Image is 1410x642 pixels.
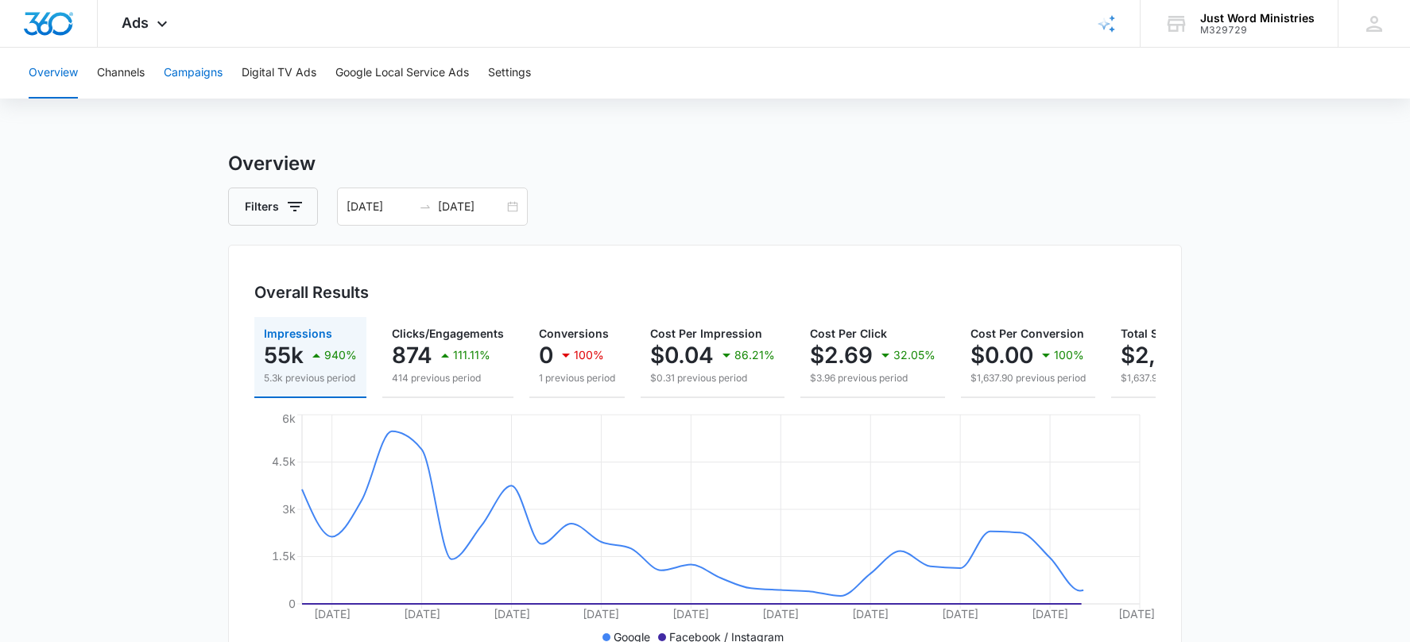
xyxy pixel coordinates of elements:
[264,342,304,368] p: 55k
[574,350,604,361] p: 100%
[272,549,296,563] tspan: 1.5k
[254,280,369,304] h3: Overall Results
[1121,371,1296,385] p: $1,637.90 previous period
[970,371,1086,385] p: $1,637.90 previous period
[1118,607,1155,621] tspan: [DATE]
[1121,327,1186,340] span: Total Spend
[314,607,351,621] tspan: [DATE]
[392,371,504,385] p: 414 previous period
[347,198,413,215] input: Start date
[1054,350,1084,361] p: 100%
[419,200,432,213] span: to
[392,327,504,340] span: Clicks/Engagements
[494,607,530,621] tspan: [DATE]
[970,327,1084,340] span: Cost Per Conversion
[228,188,318,226] button: Filters
[264,327,332,340] span: Impressions
[335,48,469,99] button: Google Local Service Ads
[852,607,889,621] tspan: [DATE]
[488,48,531,99] button: Settings
[264,371,357,385] p: 5.3k previous period
[810,327,887,340] span: Cost Per Click
[1032,607,1068,621] tspan: [DATE]
[272,454,296,468] tspan: 4.5k
[672,607,709,621] tspan: [DATE]
[970,342,1033,368] p: $0.00
[228,149,1182,178] h3: Overview
[282,412,296,425] tspan: 6k
[164,48,223,99] button: Campaigns
[734,350,775,361] p: 86.21%
[583,607,619,621] tspan: [DATE]
[419,200,432,213] span: swap-right
[810,371,935,385] p: $3.96 previous period
[539,342,553,368] p: 0
[29,48,78,99] button: Overview
[650,371,775,385] p: $0.31 previous period
[324,350,357,361] p: 940%
[1200,25,1315,36] div: account id
[404,607,440,621] tspan: [DATE]
[762,607,799,621] tspan: [DATE]
[282,502,296,516] tspan: 3k
[97,48,145,99] button: Channels
[392,342,432,368] p: 874
[539,371,615,385] p: 1 previous period
[438,198,504,215] input: End date
[122,14,149,31] span: Ads
[810,342,873,368] p: $2.69
[242,48,316,99] button: Digital TV Ads
[942,607,978,621] tspan: [DATE]
[893,350,935,361] p: 32.05%
[650,327,762,340] span: Cost Per Impression
[539,327,609,340] span: Conversions
[1121,342,1233,368] p: $2,349.60
[453,350,490,361] p: 111.11%
[650,342,714,368] p: $0.04
[289,597,296,610] tspan: 0
[1200,12,1315,25] div: account name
